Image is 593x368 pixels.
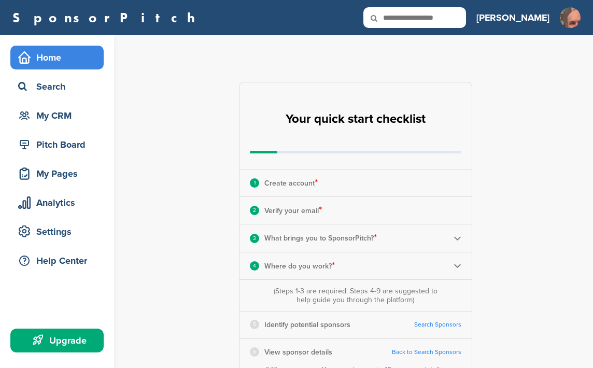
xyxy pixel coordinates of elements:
[476,10,549,25] h3: [PERSON_NAME]
[392,348,461,356] a: Back to Search Sponsors
[10,191,104,215] a: Analytics
[10,329,104,352] a: Upgrade
[250,320,259,329] div: 5
[10,220,104,244] a: Settings
[264,346,332,359] p: View sponsor details
[286,108,426,131] h2: Your quick start checklist
[16,222,104,241] div: Settings
[454,262,461,270] img: Checklist arrow 2
[250,261,259,271] div: 4
[16,331,104,350] div: Upgrade
[10,46,104,69] a: Home
[264,176,318,190] p: Create account
[264,231,377,245] p: What brings you to SponsorPitch?
[16,135,104,154] div: Pitch Board
[264,259,335,273] p: Where do you work?
[414,321,461,329] a: Search Sponsors
[16,48,104,67] div: Home
[16,251,104,270] div: Help Center
[10,133,104,157] a: Pitch Board
[10,104,104,128] a: My CRM
[250,178,259,188] div: 1
[454,234,461,242] img: Checklist arrow 2
[16,106,104,125] div: My CRM
[250,347,259,357] div: 6
[264,204,322,217] p: Verify your email
[10,75,104,98] a: Search
[16,77,104,96] div: Search
[271,287,440,304] div: (Steps 1-3 are required. Steps 4-9 are suggested to help guide you through the platform)
[10,162,104,186] a: My Pages
[476,6,549,29] a: [PERSON_NAME]
[16,193,104,212] div: Analytics
[250,234,259,243] div: 3
[250,206,259,215] div: 2
[264,318,350,331] p: Identify potential sponsors
[16,164,104,183] div: My Pages
[12,11,202,24] a: SponsorPitch
[10,249,104,273] a: Help Center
